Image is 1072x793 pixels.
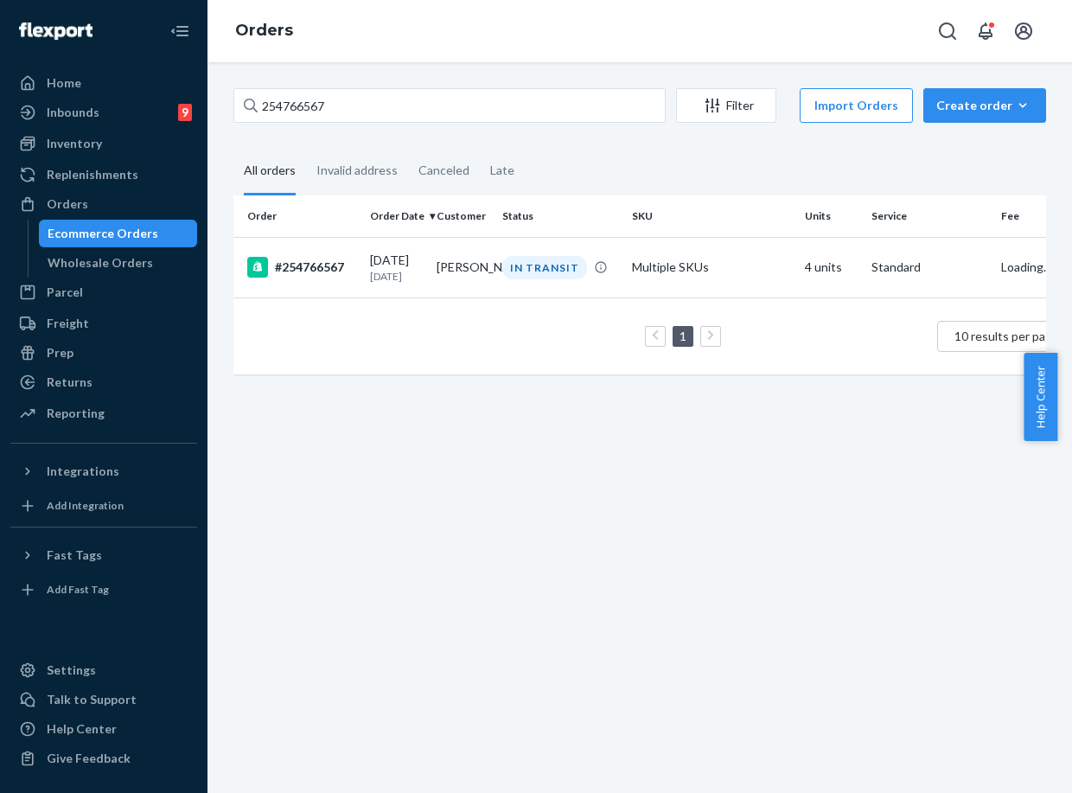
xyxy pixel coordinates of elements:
th: SKU [625,195,798,237]
td: [PERSON_NAME] [430,237,496,297]
a: Inbounds9 [10,99,197,126]
div: 9 [178,104,192,121]
button: Open account menu [1006,14,1041,48]
a: Orders [235,21,293,40]
p: Standard [871,259,987,276]
button: Help Center [1024,353,1057,441]
button: Open Search Box [930,14,965,48]
div: Settings [47,662,96,679]
a: Home [10,69,197,97]
div: Ecommerce Orders [48,225,158,242]
button: Close Navigation [163,14,197,48]
button: Open notifications [968,14,1003,48]
a: Reporting [10,400,197,427]
input: Search orders [233,88,666,123]
th: Status [495,195,625,237]
div: Filter [677,97,775,114]
a: Parcel [10,278,197,306]
div: [DATE] [370,252,423,284]
div: Canceled [418,148,469,193]
div: Customer [437,208,489,223]
a: Help Center [10,715,197,743]
a: Freight [10,310,197,337]
div: Returns [47,374,93,391]
div: Parcel [47,284,83,301]
td: Multiple SKUs [625,237,798,297]
div: Add Fast Tag [47,582,109,597]
div: Orders [47,195,88,213]
div: Wholesale Orders [48,254,153,272]
a: Settings [10,656,197,684]
a: Add Fast Tag [10,576,197,604]
div: All orders [244,148,296,195]
th: Order [233,195,363,237]
div: #254766567 [247,257,356,278]
a: Returns [10,368,197,396]
th: Units [798,195,865,237]
div: Late [490,148,514,193]
img: Flexport logo [19,22,93,40]
div: Prep [47,344,73,361]
a: Replenishments [10,161,197,189]
div: Talk to Support [47,691,137,708]
div: Integrations [47,463,119,480]
a: Wholesale Orders [39,249,198,277]
div: Replenishments [47,166,138,183]
th: Order Date [363,195,430,237]
div: Add Integration [47,498,124,513]
a: Ecommerce Orders [39,220,198,247]
span: 10 results per page [954,329,1059,343]
a: Orders [10,190,197,218]
a: Inventory [10,130,197,157]
a: Page 1 is your current page [676,329,690,343]
th: Service [865,195,994,237]
button: Create order [923,88,1046,123]
a: Prep [10,339,197,367]
div: Help Center [47,720,117,738]
div: IN TRANSIT [502,256,587,279]
div: Give Feedback [47,750,131,767]
button: Filter [676,88,776,123]
div: Fast Tags [47,547,102,564]
div: Reporting [47,405,105,422]
div: Home [47,74,81,92]
p: [DATE] [370,269,423,284]
button: Import Orders [800,88,913,123]
div: Freight [47,315,89,332]
button: Fast Tags [10,541,197,569]
button: Give Feedback [10,745,197,772]
td: 4 units [798,237,865,297]
ol: breadcrumbs [221,6,307,56]
div: Inbounds [47,104,99,121]
a: Add Integration [10,492,197,520]
a: Talk to Support [10,686,197,713]
div: Invalid address [316,148,398,193]
div: Create order [936,97,1033,114]
div: Inventory [47,135,102,152]
button: Integrations [10,457,197,485]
